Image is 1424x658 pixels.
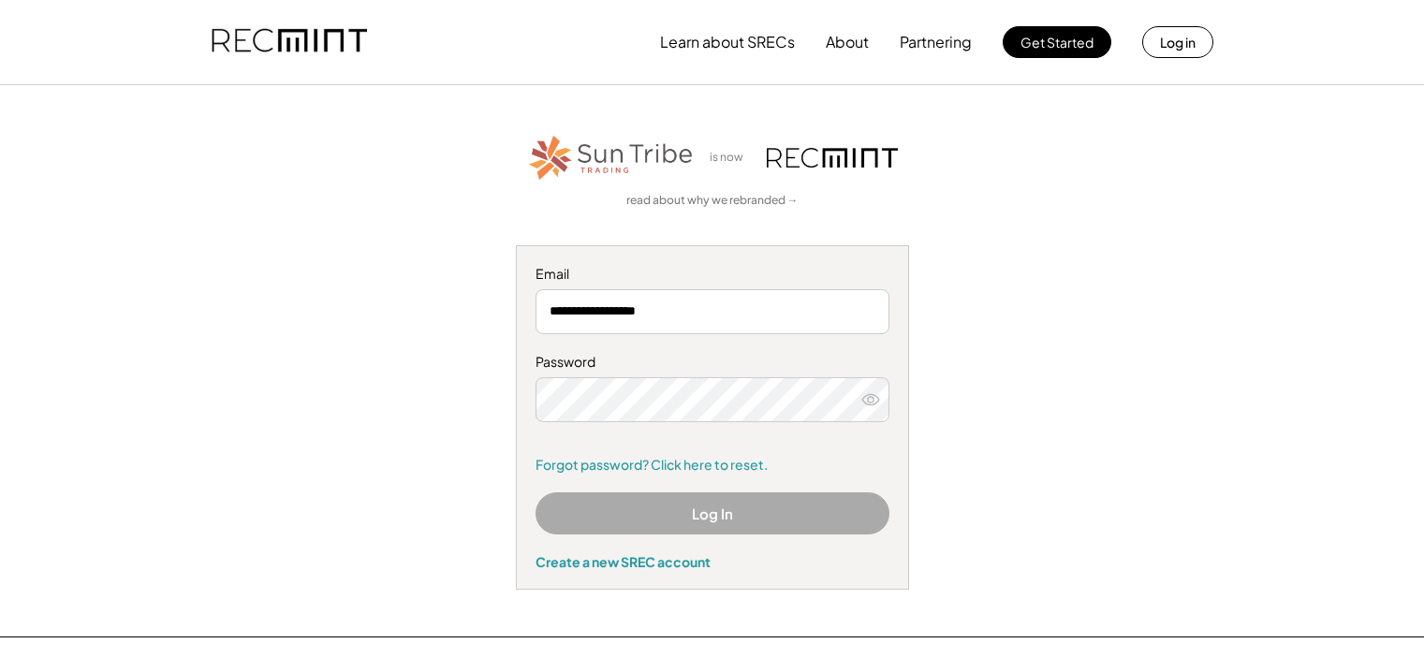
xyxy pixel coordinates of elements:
[705,150,757,166] div: is now
[767,148,898,168] img: recmint-logotype%403x.png
[1003,26,1111,58] button: Get Started
[626,193,799,209] a: read about why we rebranded →
[660,23,795,61] button: Learn about SRECs
[536,456,889,475] a: Forgot password? Click here to reset.
[536,553,889,570] div: Create a new SREC account
[527,132,696,183] img: STT_Horizontal_Logo%2B-%2BColor.png
[1142,26,1213,58] button: Log in
[900,23,972,61] button: Partnering
[536,353,889,372] div: Password
[826,23,869,61] button: About
[536,492,889,534] button: Log In
[212,10,367,74] img: recmint-logotype%403x.png
[536,265,889,284] div: Email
